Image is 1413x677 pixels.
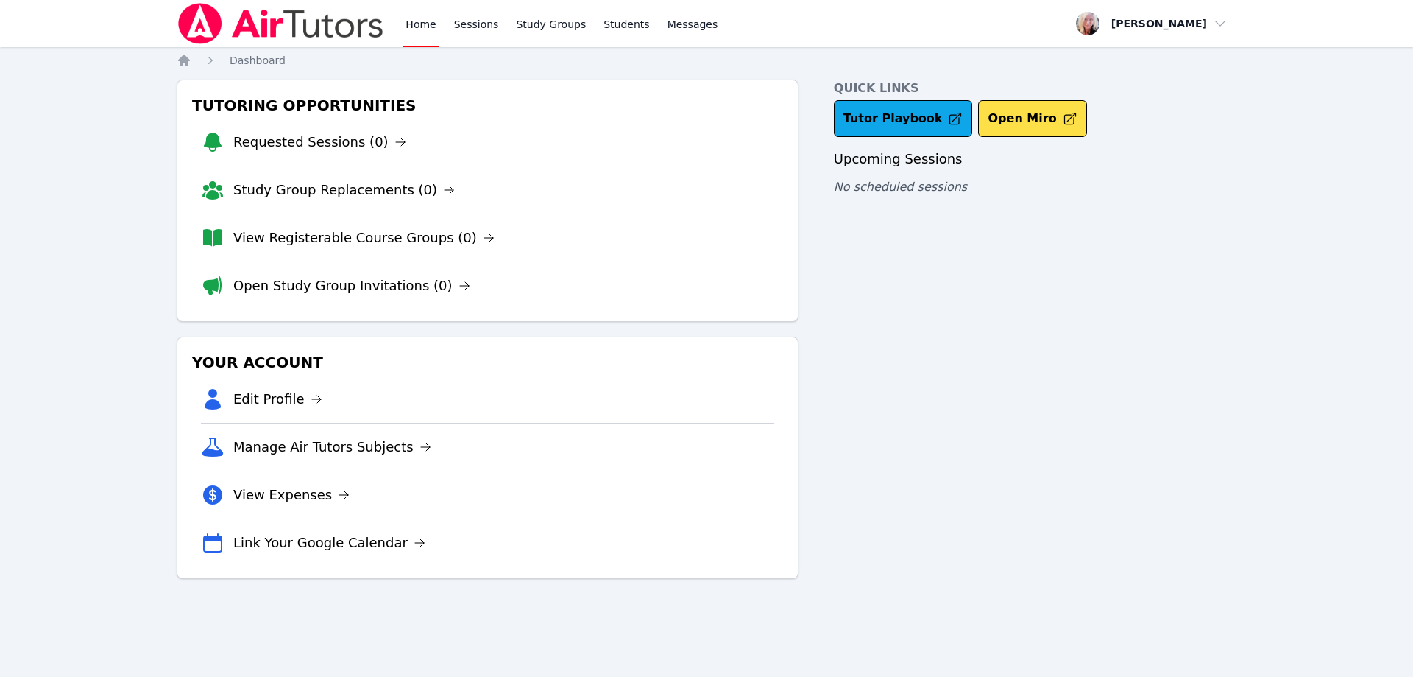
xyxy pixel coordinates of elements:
[233,389,322,410] a: Edit Profile
[667,17,718,32] span: Messages
[177,3,385,44] img: Air Tutors
[233,180,455,200] a: Study Group Replacements (0)
[834,100,973,137] a: Tutor Playbook
[834,149,1236,169] h3: Upcoming Sessions
[230,53,286,68] a: Dashboard
[834,80,1236,97] h4: Quick Links
[233,533,425,553] a: Link Your Google Calendar
[978,100,1086,137] button: Open Miro
[233,132,406,152] a: Requested Sessions (0)
[233,276,470,296] a: Open Study Group Invitations (0)
[233,437,431,457] a: Manage Air Tutors Subjects
[230,55,286,66] span: Dashboard
[189,92,786,119] h3: Tutoring Opportunities
[233,228,495,248] a: View Registerable Course Groups (0)
[189,349,786,376] h3: Your Account
[834,180,967,194] span: No scheduled sessions
[177,53,1236,68] nav: Breadcrumb
[233,485,350,505] a: View Expenses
